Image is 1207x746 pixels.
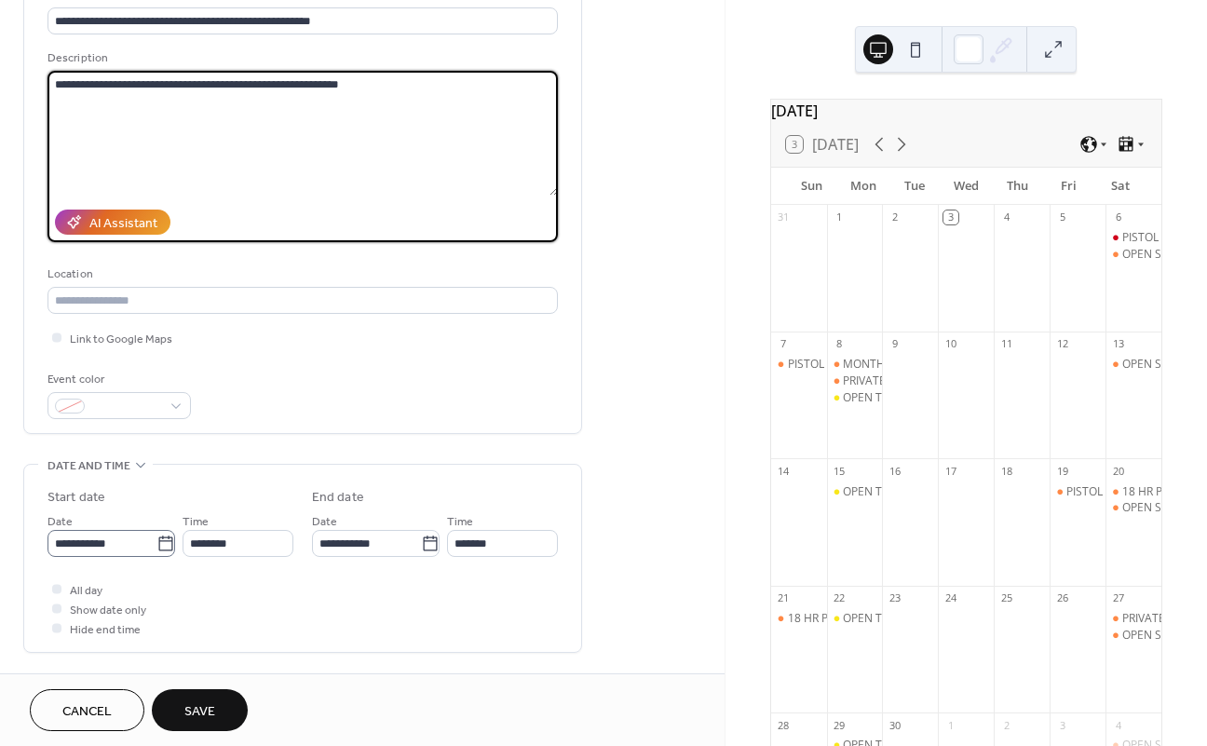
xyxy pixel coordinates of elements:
div: 24 [943,591,957,605]
span: Save [184,702,215,722]
div: 18 HR PISTOL PERMIT CLASS DAY 1 OF 2 [1105,484,1161,500]
div: Mon [837,168,888,205]
div: PRIVATE EVENT CLUB CLOSED [1105,611,1161,627]
div: 12 [1055,337,1069,351]
span: Show date only [70,601,146,620]
span: Hide end time [70,620,141,640]
div: 18 HR PISTOL PERMIT CLASS DAY 2 [771,611,827,627]
div: [DATE] [771,100,1161,122]
div: Tue [888,168,940,205]
div: 5 [1055,210,1069,224]
div: Event color [47,370,187,389]
div: 31 [777,210,791,224]
div: 14 [777,464,791,478]
div: 21 [777,591,791,605]
div: 8 [833,337,847,351]
div: OPEN SKEET [1122,500,1187,516]
span: Link to Google Maps [70,330,172,349]
div: End date [312,488,364,508]
div: 7 [777,337,791,351]
div: Fri [1043,168,1094,205]
span: Cancel [62,702,112,722]
div: OPEN SKEET [1105,628,1161,644]
div: PRIVATE CORPORATE TRAP SHOOT [827,373,883,389]
div: 25 [999,591,1013,605]
div: OPEN SKEET [1122,247,1187,263]
div: 13 [1111,337,1125,351]
div: PISTOL CLASS [1122,230,1195,246]
div: 30 [888,718,902,732]
div: 28 [777,718,791,732]
div: Wed [941,168,992,205]
div: 23 [888,591,902,605]
div: Sat [1095,168,1146,205]
div: Location [47,264,554,284]
div: PISTOL CLASS [788,357,861,373]
div: Description [47,48,554,68]
div: OPEN TRAP PRACTICE [843,390,956,406]
div: OPEN TRAP PRACTICE [827,611,883,627]
div: 2 [999,718,1013,732]
span: Date [47,512,73,532]
div: 27 [1111,591,1125,605]
div: Thu [992,168,1043,205]
div: PISTOL CLASS [1066,484,1139,500]
span: Time [447,512,473,532]
div: 4 [999,210,1013,224]
div: 26 [1055,591,1069,605]
div: 18 HR PISTOL PERMIT CLASS DAY 2 [788,611,970,627]
div: OPEN SKEET [1122,628,1187,644]
div: MONTHLY MEMBERSIP MEEETING [827,357,883,373]
div: Start date [47,488,105,508]
div: 18 [999,464,1013,478]
button: Save [152,689,248,731]
div: 11 [999,337,1013,351]
div: 29 [833,718,847,732]
span: Date [312,512,337,532]
div: 6 [1111,210,1125,224]
div: PISTOL CLASS [1050,484,1105,500]
div: OPEN TRAP PRACTICE [827,484,883,500]
div: OPEN SKEET [1105,247,1161,263]
div: 1 [833,210,847,224]
div: 20 [1111,464,1125,478]
div: 2 [888,210,902,224]
span: Time [183,512,209,532]
div: PRIVATE CORPORATE TRAP SHOOT [843,373,1024,389]
button: AI Assistant [55,210,170,235]
div: 15 [833,464,847,478]
div: OPEN SKEET [1105,500,1161,516]
span: All day [70,581,102,601]
div: 10 [943,337,957,351]
div: 9 [888,337,902,351]
div: 3 [943,210,957,224]
div: OPEN TRAP PRACTICE [843,611,956,627]
div: PISTOL CLASS [771,357,827,373]
div: 3 [1055,718,1069,732]
div: MONTHLY MEMBERSIP MEEETING [843,357,1022,373]
span: Date and time [47,456,130,476]
div: Sun [786,168,837,205]
button: Cancel [30,689,144,731]
div: 17 [943,464,957,478]
div: PISTOL CLASS [1105,230,1161,246]
div: OPEN TRAP PRACTICE [827,390,883,406]
div: OPEN TRAP PRACTICE [843,484,956,500]
div: 1 [943,718,957,732]
div: OPEN SKEET [1105,357,1161,373]
div: 16 [888,464,902,478]
div: 22 [833,591,847,605]
div: 4 [1111,718,1125,732]
div: 19 [1055,464,1069,478]
div: OPEN SKEET [1122,357,1187,373]
div: AI Assistant [89,214,157,234]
